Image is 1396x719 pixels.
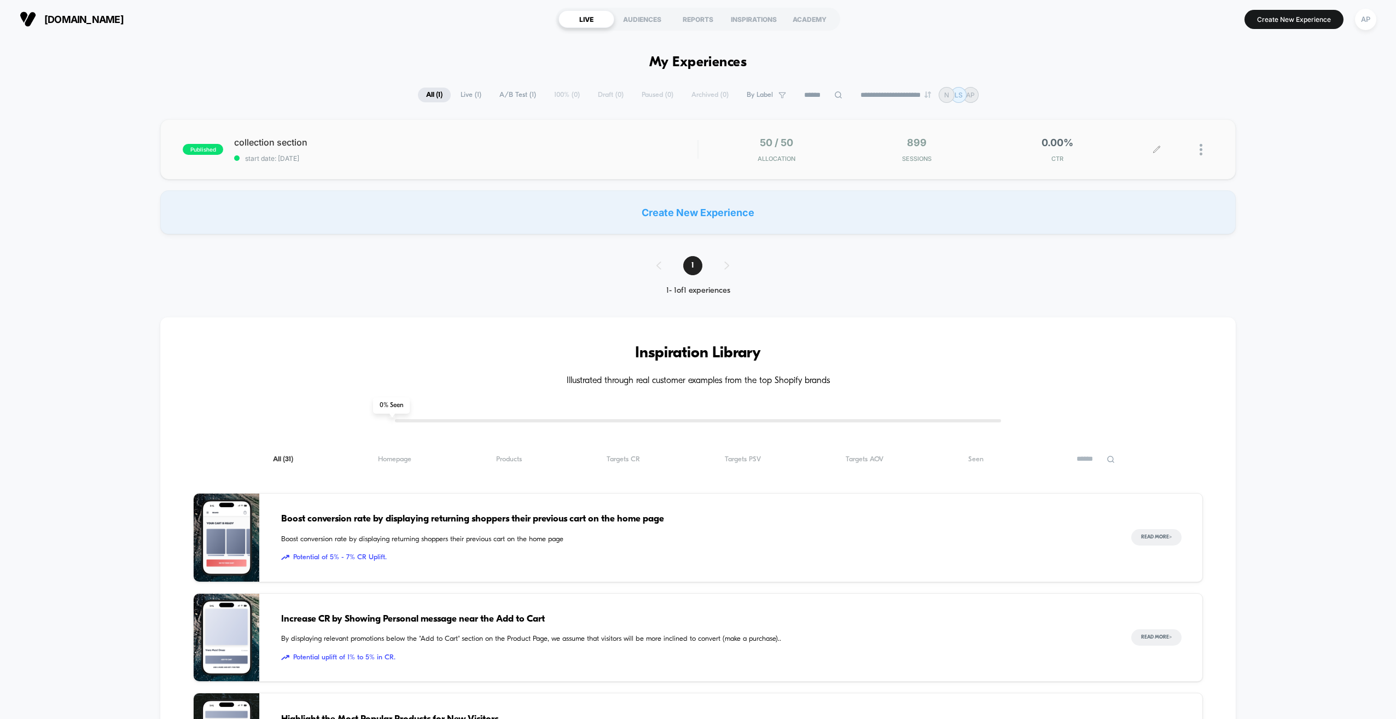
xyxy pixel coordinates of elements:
span: Potential uplift of 1% to 5% in CR. [281,652,1109,663]
span: By displaying relevant promotions below the "Add to Cart" section on the Product Page, we assume ... [281,634,1109,645]
span: A/B Test ( 1 ) [491,88,544,102]
button: Create New Experience [1244,10,1343,29]
span: [DOMAIN_NAME] [44,14,124,25]
span: Products [496,455,522,463]
span: Seen [968,455,984,463]
span: collection section [234,137,697,148]
div: AP [1355,9,1376,30]
p: LS [955,91,963,99]
span: 50 / 50 [760,137,793,148]
p: AP [966,91,975,99]
span: 0 % Seen [373,397,410,414]
button: AP [1352,8,1380,31]
span: By Label [747,91,773,99]
button: [DOMAIN_NAME] [16,10,127,28]
img: By displaying relevant promotions below the "Add to Cart" section on the Product Page, we assume ... [194,594,259,682]
span: Sessions [850,155,984,163]
div: AUDIENCES [614,10,670,28]
span: 899 [907,137,927,148]
span: ( 31 ) [283,456,293,463]
img: close [1200,144,1202,155]
div: INSPIRATIONS [726,10,782,28]
span: start date: [DATE] [234,154,697,163]
p: N [944,91,949,99]
img: Visually logo [20,11,36,27]
div: 1 - 1 of 1 experiences [645,286,751,295]
span: 0.00% [1042,137,1073,148]
span: Homepage [378,455,411,463]
h1: My Experiences [649,55,747,71]
h3: Inspiration Library [193,345,1202,362]
div: Create New Experience [160,190,1235,234]
span: 1 [683,256,702,275]
div: ACADEMY [782,10,837,28]
span: Boost conversion rate by displaying returning shoppers their previous cart on the home page [281,512,1109,526]
span: Potential of 5% - 7% CR Uplift. [281,552,1109,563]
button: Read More> [1131,529,1182,546]
span: Targets CR [607,455,640,463]
span: CTR [990,155,1125,163]
div: LIVE [559,10,614,28]
span: published [183,144,223,155]
div: REPORTS [670,10,726,28]
img: end [924,91,931,98]
span: Boost conversion rate by displaying returning shoppers their previous cart on the home page [281,534,1109,545]
h4: Illustrated through real customer examples from the top Shopify brands [193,376,1202,386]
button: Read More> [1131,629,1182,646]
span: Increase CR by Showing Personal message near the Add to Cart [281,612,1109,627]
span: Allocation [758,155,795,163]
span: All ( 1 ) [418,88,451,102]
span: Targets AOV [846,455,883,463]
span: Live ( 1 ) [452,88,490,102]
img: Boost conversion rate by displaying returning shoppers their previous cart on the home page [194,494,259,582]
span: All [273,455,293,463]
span: Targets PSV [725,455,761,463]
